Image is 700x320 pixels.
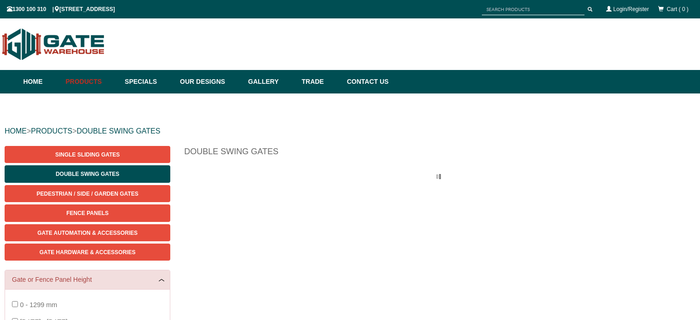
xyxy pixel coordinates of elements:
a: Specials [120,70,175,93]
span: Pedestrian / Side / Garden Gates [37,191,139,197]
span: Double Swing Gates [56,171,119,177]
span: Single Sliding Gates [55,151,120,158]
a: Double Swing Gates [5,165,170,182]
span: Fence Panels [66,210,109,216]
a: Pedestrian / Side / Garden Gates [5,185,170,202]
a: Gate or Fence Panel Height [12,275,163,285]
a: Gate Automation & Accessories [5,224,170,241]
img: please_wait.gif [436,174,444,179]
a: PRODUCTS [31,127,72,135]
span: Gate Hardware & Accessories [40,249,136,256]
a: Contact Us [342,70,389,93]
a: Gate Hardware & Accessories [5,244,170,261]
a: HOME [5,127,27,135]
span: Cart ( 0 ) [667,6,688,12]
a: Our Designs [175,70,243,93]
a: Single Sliding Gates [5,146,170,163]
a: Fence Panels [5,204,170,221]
span: 1300 100 310 | [STREET_ADDRESS] [7,6,115,12]
span: 0 - 1299 mm [20,301,57,308]
a: Trade [297,70,342,93]
span: Gate Automation & Accessories [37,230,138,236]
a: Home [23,70,61,93]
a: Products [61,70,121,93]
a: DOUBLE SWING GATES [76,127,160,135]
h1: Double Swing Gates [184,146,695,162]
a: Login/Register [613,6,649,12]
div: > > [5,116,695,146]
a: Gallery [243,70,297,93]
input: SEARCH PRODUCTS [482,4,584,15]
